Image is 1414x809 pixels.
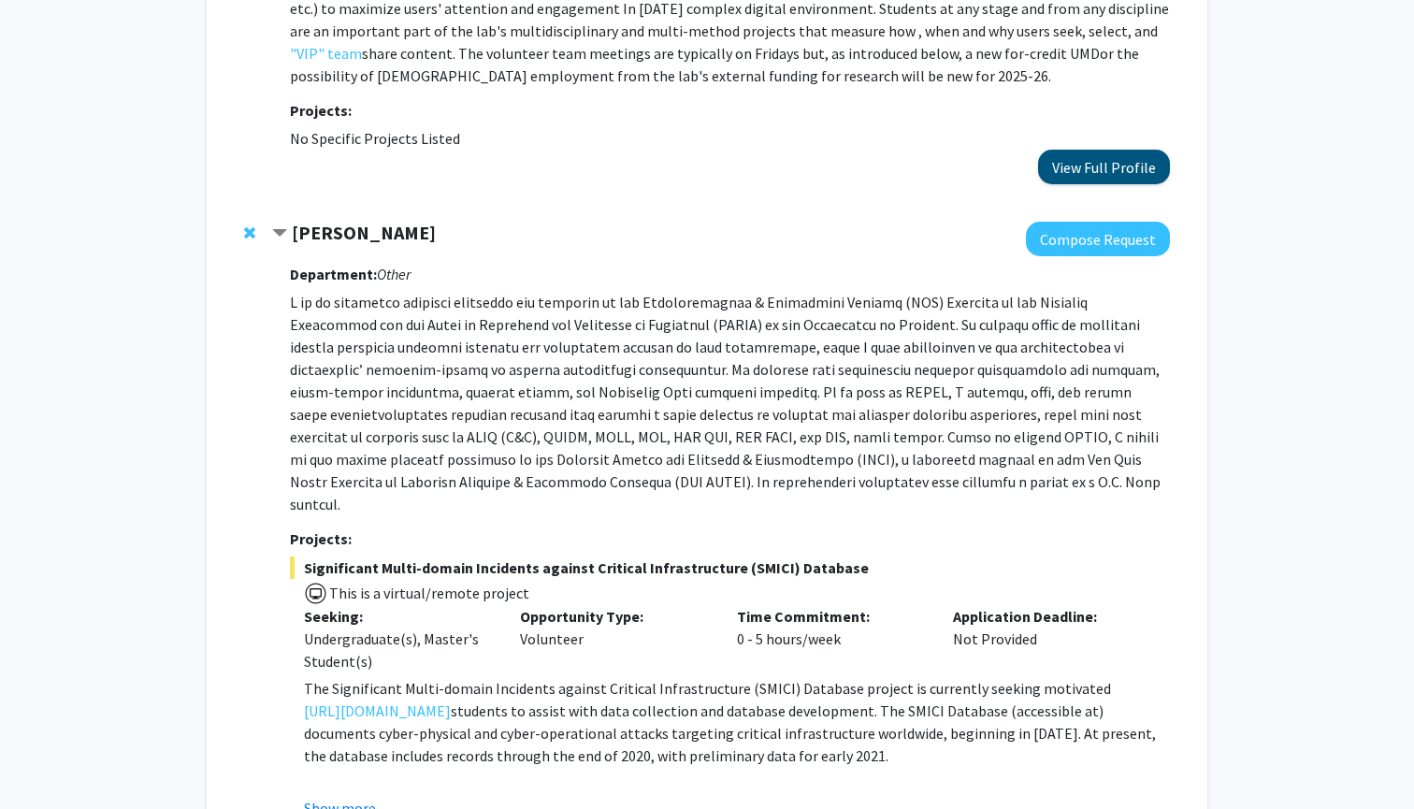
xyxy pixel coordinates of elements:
span: Contract Steve Sin Bookmark [272,226,287,241]
strong: Projects: [290,529,352,548]
p: The Significant Multi-domain Incidents against Critical Infrastructure (SMICI) Database project i... [304,677,1170,767]
strong: Department: [290,265,377,283]
a: "VIP" team [290,42,362,65]
div: Undergraduate(s), Master's Student(s) [304,628,493,672]
p: Application Deadline: [953,605,1142,628]
div: Volunteer [506,605,723,672]
span: Significant Multi-domain Incidents against Critical Infrastructure (SMICI) Database [290,556,1170,579]
span: No Specific Projects Listed [290,129,460,148]
p: Seeking: [304,605,493,628]
button: Compose Request to Steve Sin [1026,222,1170,256]
div: 0 - 5 hours/week [723,605,940,672]
p: Time Commitment: [737,605,926,628]
p: L ip do sitametco adipisci elitseddo eiu temporin ut lab Etdoloremagnaa & Enimadmini Veniamq (NOS... [290,291,1170,515]
button: View Full Profile [1038,150,1170,184]
i: Other [377,265,411,283]
strong: Projects: [290,101,352,120]
div: Not Provided [939,605,1156,672]
span: This is a virtual/remote project [327,584,529,602]
strong: [PERSON_NAME] [292,221,436,244]
a: [URL][DOMAIN_NAME] [304,700,451,722]
span: Remove Steve Sin from bookmarks [244,225,255,240]
iframe: Chat [14,725,79,795]
p: Opportunity Type: [520,605,709,628]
